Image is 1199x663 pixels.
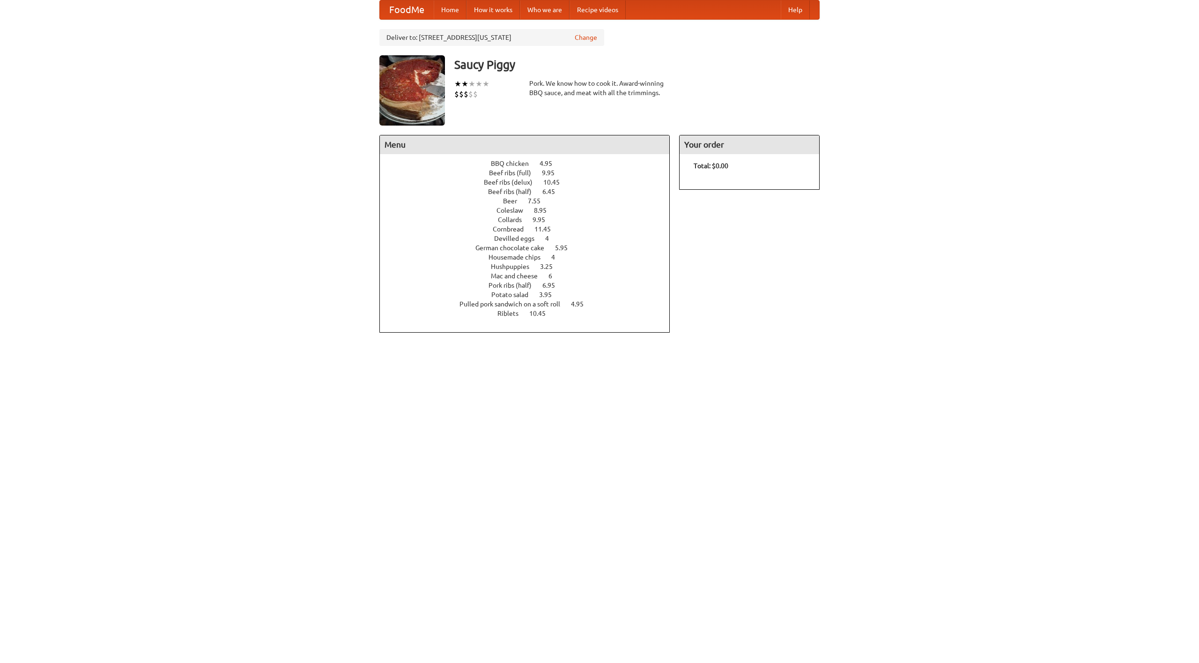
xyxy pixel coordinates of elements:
a: Riblets 10.45 [497,310,563,317]
li: $ [468,89,473,99]
span: Devilled eggs [494,235,544,242]
span: Pork ribs (half) [488,282,541,289]
span: 11.45 [534,225,560,233]
span: 9.95 [542,169,564,177]
span: 6.45 [542,188,564,195]
span: 9.95 [533,216,555,223]
span: 7.55 [528,197,550,205]
a: Who we are [520,0,570,19]
a: Change [575,33,597,42]
li: ★ [468,79,475,89]
div: Pork. We know how to cook it. Award-winning BBQ sauce, and meat with all the trimmings. [529,79,670,97]
span: 4 [545,235,558,242]
span: BBQ chicken [491,160,538,167]
span: Mac and cheese [491,272,547,280]
a: Coleslaw 8.95 [496,207,564,214]
span: 8.95 [534,207,556,214]
span: 10.45 [529,310,555,317]
span: Housemade chips [488,253,550,261]
span: Collards [498,216,531,223]
a: Devilled eggs 4 [494,235,566,242]
li: $ [473,89,478,99]
a: Potato salad 3.95 [491,291,569,298]
span: Coleslaw [496,207,533,214]
span: 3.95 [539,291,561,298]
a: Beef ribs (delux) 10.45 [484,179,577,186]
span: 4.95 [540,160,562,167]
span: 4.95 [571,300,593,308]
a: Mac and cheese 6 [491,272,570,280]
span: Hushpuppies [491,263,539,270]
a: Help [781,0,810,19]
h3: Saucy Piggy [454,55,820,74]
span: 10.45 [543,179,569,186]
span: Cornbread [493,225,533,233]
span: Beef ribs (full) [489,169,540,177]
span: 6 [548,272,562,280]
a: Beer 7.55 [503,197,558,205]
a: Collards 9.95 [498,216,562,223]
a: How it works [466,0,520,19]
span: 4 [551,253,564,261]
a: BBQ chicken 4.95 [491,160,570,167]
a: Recipe videos [570,0,626,19]
span: Riblets [497,310,528,317]
li: ★ [454,79,461,89]
a: Beef ribs (half) 6.45 [488,188,572,195]
li: $ [454,89,459,99]
span: Potato salad [491,291,538,298]
a: Pulled pork sandwich on a soft roll 4.95 [459,300,601,308]
a: German chocolate cake 5.95 [475,244,585,252]
a: Housemade chips 4 [488,253,572,261]
span: Beef ribs (delux) [484,179,542,186]
a: FoodMe [380,0,434,19]
img: angular.jpg [379,55,445,126]
li: $ [459,89,464,99]
span: 6.95 [542,282,564,289]
span: Beer [503,197,526,205]
h4: Your order [680,135,819,154]
h4: Menu [380,135,669,154]
li: ★ [475,79,482,89]
li: ★ [482,79,489,89]
b: Total: $0.00 [694,162,728,170]
a: Beef ribs (full) 9.95 [489,169,572,177]
a: Hushpuppies 3.25 [491,263,570,270]
a: Home [434,0,466,19]
li: $ [464,89,468,99]
div: Deliver to: [STREET_ADDRESS][US_STATE] [379,29,604,46]
span: Beef ribs (half) [488,188,541,195]
a: Pork ribs (half) 6.95 [488,282,572,289]
span: German chocolate cake [475,244,554,252]
span: Pulled pork sandwich on a soft roll [459,300,570,308]
span: 5.95 [555,244,577,252]
span: 3.25 [540,263,562,270]
li: ★ [461,79,468,89]
a: Cornbread 11.45 [493,225,568,233]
